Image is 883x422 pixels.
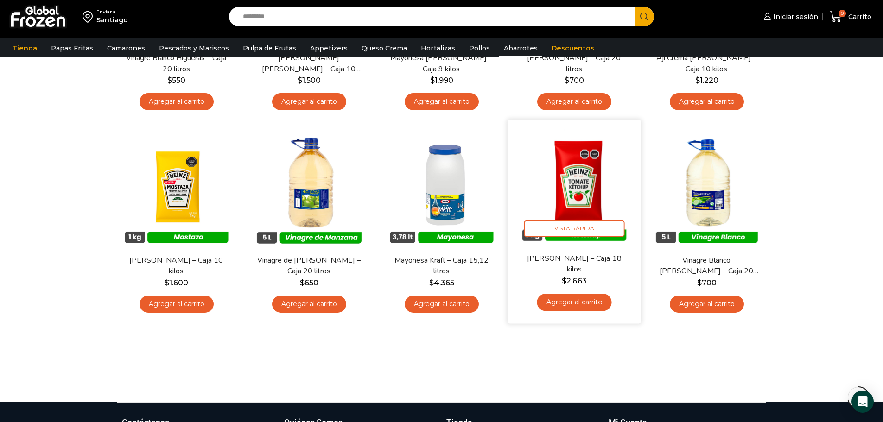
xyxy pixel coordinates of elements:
a: Agregar al carrito: “Vinagre Rosado Traverso - Caja 20 litros” [537,93,611,110]
span: $ [300,278,305,287]
a: Vinagre Blanco [PERSON_NAME] – Caja 20 litros [653,255,760,277]
a: Agregar al carrito: “Ají Crema Traverso - Caja 10 kilos” [670,93,744,110]
a: Agregar al carrito: “Salsa Barbacue Traverso - Caja 10 kilos” [272,93,346,110]
bdi: 700 [565,76,584,85]
a: Queso Crema [357,39,412,57]
bdi: 1.600 [165,278,188,287]
span: Vista Rápida [657,225,756,241]
a: Papas Fritas [46,39,98,57]
a: Iniciar sesión [762,7,818,26]
span: Vista Rápida [127,225,226,241]
a: Appetizers [305,39,352,57]
bdi: 1.220 [695,76,718,85]
span: Vista Rápida [524,220,624,237]
span: $ [165,278,169,287]
div: Enviar a [96,9,128,15]
bdi: 4.365 [429,278,454,287]
span: Vista Rápida [259,225,359,241]
a: Agregar al carrito: “Mayonesa Traverso - Caja 9 kilos” [405,93,479,110]
button: Search button [635,7,654,26]
a: Vinagre Blanco Higueras – Caja 20 litros [123,53,229,74]
a: Pulpa de Frutas [238,39,301,57]
a: Descuentos [547,39,599,57]
a: Mayonesa [PERSON_NAME] – Caja 9 kilos [388,53,495,74]
span: Vista Rápida [392,225,491,241]
bdi: 1.500 [298,76,321,85]
a: [PERSON_NAME] – Caja 20 litros [521,53,627,74]
a: Pescados y Mariscos [154,39,234,57]
span: $ [562,277,566,285]
a: Vinagre de [PERSON_NAME] – Caja 20 litros [255,255,362,277]
a: Mayonesa Kraft – Caja 15,12 litros [388,255,495,277]
a: Pollos [464,39,495,57]
a: Agregar al carrito: “Vinagre Blanco Traverso - Caja 20 litros” [670,296,744,313]
a: Abarrotes [499,39,542,57]
bdi: 650 [300,278,318,287]
a: Camarones [102,39,150,57]
a: 0 Carrito [827,6,874,28]
bdi: 550 [167,76,185,85]
span: $ [298,76,302,85]
a: Tienda [8,39,42,57]
bdi: 2.663 [562,277,586,285]
span: $ [697,278,702,287]
span: $ [430,76,435,85]
a: [PERSON_NAME] – Caja 18 kilos [520,253,628,275]
img: address-field-icon.svg [83,9,96,25]
a: Agregar al carrito: “Ketchup Heinz - Caja 18 kilos” [537,294,611,311]
span: $ [167,76,172,85]
bdi: 700 [697,278,717,287]
a: Agregar al carrito: “Vinagre Blanco Higueras - Caja 20 litros” [140,93,214,110]
span: $ [565,76,569,85]
span: $ [695,76,700,85]
span: 0 [839,10,846,17]
span: Carrito [846,12,871,21]
a: Ají Crema [PERSON_NAME] – Caja 10 kilos [653,53,760,74]
a: Agregar al carrito: “Mostaza Heinz - Caja 10 kilos” [140,296,214,313]
a: [PERSON_NAME] – Caja 10 kilos [123,255,229,277]
a: Hortalizas [416,39,460,57]
span: $ [429,278,434,287]
a: [PERSON_NAME] [PERSON_NAME] – Caja 10 kilos [255,53,362,74]
a: Agregar al carrito: “Vinagre de Manzana Higueras - Caja 20 litros” [272,296,346,313]
div: Open Intercom Messenger [851,391,874,413]
bdi: 1.990 [430,76,453,85]
a: Agregar al carrito: “Mayonesa Kraft - Caja 15,12 litros” [405,296,479,313]
span: Iniciar sesión [771,12,818,21]
div: Santiago [96,15,128,25]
